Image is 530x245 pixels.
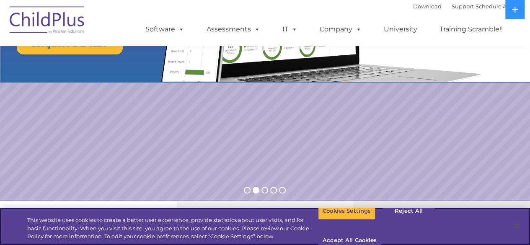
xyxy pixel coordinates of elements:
[413,3,442,10] a: Download
[116,55,142,62] span: Last name
[383,202,435,220] button: Reject All
[507,217,526,235] button: Close
[318,202,375,220] button: Cookies Settings
[116,90,152,96] span: Phone number
[198,21,269,38] a: Assessments
[274,21,306,38] a: IT
[137,21,193,38] a: Software
[5,0,89,42] img: ChildPlus by Procare Solutions
[375,21,426,38] a: University
[413,3,525,10] font: |
[452,3,474,10] a: Support
[311,21,370,38] a: Company
[476,3,525,10] a: Schedule A Demo
[431,21,511,38] a: Training Scramble!!
[27,216,318,241] div: This website uses cookies to create a better user experience, provide statistics about user visit...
